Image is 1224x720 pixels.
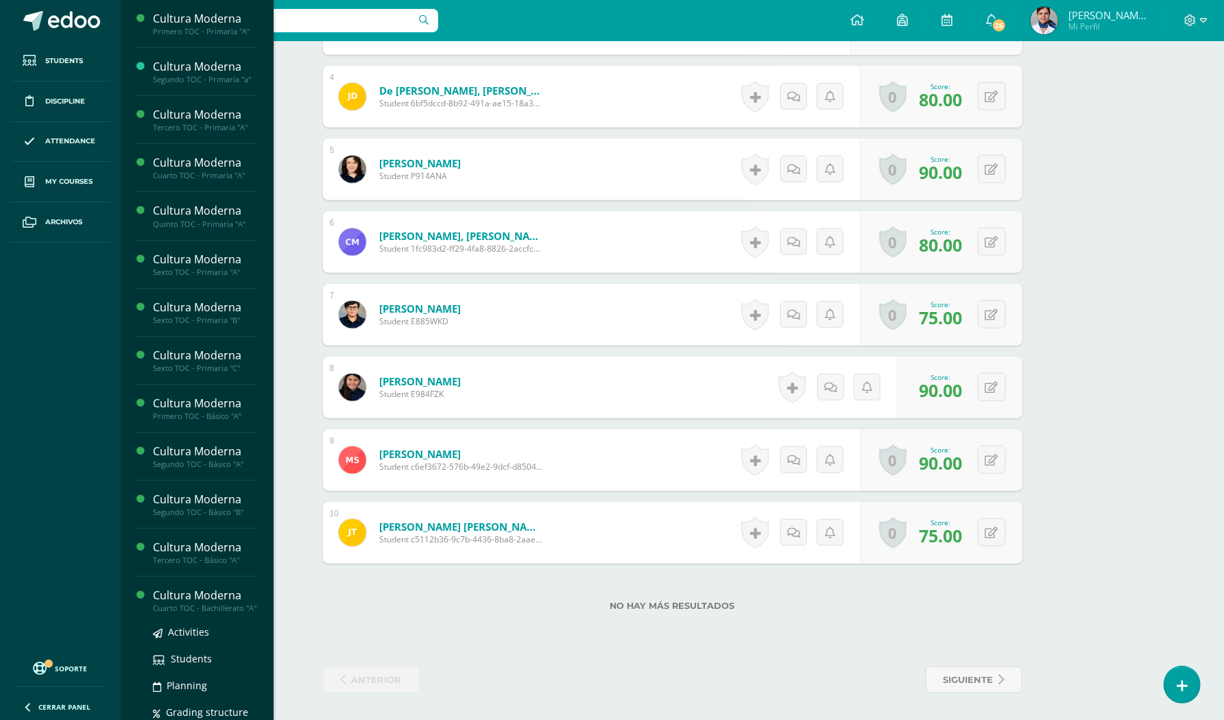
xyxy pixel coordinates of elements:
span: Students [171,652,212,665]
a: Archivos [11,202,110,243]
a: 0 [879,81,907,112]
div: Score: [920,300,963,309]
div: Cuarto TOC - Bachillerato "A" [153,603,257,613]
img: 8ef42769a85aec532c806605131da5f6.png [339,83,366,110]
a: [PERSON_NAME] [379,374,461,388]
span: 75.00 [920,306,963,329]
div: Quinto TOC - Primaria "A" [153,219,257,229]
span: siguiente [944,667,994,693]
span: Activities [168,625,209,638]
span: Archivos [45,217,82,228]
span: 25 [992,18,1007,33]
a: 0 [879,154,907,185]
span: Mi Perfil [1068,21,1151,32]
a: [PERSON_NAME], [PERSON_NAME] [379,229,544,243]
span: Student E885WKD [379,315,461,327]
div: Cultura Moderna [153,11,257,27]
a: Cultura ModernaSegundo TOC - Básico "A" [153,444,257,469]
a: Cultura ModernaCuarto TOC - Primaria "A" [153,155,257,180]
span: Planning [167,679,207,692]
span: Student 6bf5dccd-8b92-491a-ae15-18a3566a7e59 [379,97,544,109]
input: Search a user… [130,9,438,32]
span: Students [45,56,83,67]
div: Cuarto TOC - Primaria "A" [153,171,257,180]
div: Cultura Moderna [153,348,257,363]
div: Sexto TOC - Primaria "B" [153,315,257,325]
a: [PERSON_NAME] [PERSON_NAME] [379,520,544,533]
a: Cultura ModernaSexto TOC - Primaria "B" [153,300,257,325]
span: Student c5112b36-9c7b-4436-8ba8-2aaed21b1c54 [379,533,544,545]
div: Cultura Moderna [153,203,257,219]
span: 75.00 [920,524,963,547]
span: [PERSON_NAME] [PERSON_NAME] [1068,8,1151,22]
div: Cultura Moderna [153,59,257,75]
a: de [PERSON_NAME], [PERSON_NAME] [379,84,544,97]
div: Cultura Moderna [153,492,257,507]
a: Planning [153,677,257,693]
img: 113965e095aac2a0d34626815a79956e.png [339,374,366,401]
div: Sexto TOC - Primaria "C" [153,363,257,373]
span: Cerrar panel [38,702,91,712]
div: Score: [920,445,963,455]
span: 90.00 [920,160,963,184]
div: Cultura Moderna [153,252,257,267]
a: Cultura ModernaQuinto TOC - Primaria "A" [153,203,257,228]
div: Tercero TOC - Primaria "A" [153,123,257,132]
div: Cultura Moderna [153,155,257,171]
div: Score: [920,82,963,91]
div: Score: [920,518,963,527]
div: Cultura Moderna [153,588,257,603]
div: Tercero TOC - Básico "A" [153,555,257,565]
a: Discipline [11,82,110,122]
a: Cultura ModernaCuarto TOC - Bachillerato "A" [153,588,257,613]
img: 1792bf0c86e4e08ac94418cc7cb908c7.png [1031,7,1058,34]
span: Grading structure [166,706,248,719]
span: Soporte [56,664,88,673]
div: Cultura Moderna [153,444,257,459]
span: Student c6ef3672-576b-49e2-9dcf-d8504661f361 [379,461,544,472]
div: Sexto TOC - Primaria "A" [153,267,257,277]
img: 786719fc732abf8854cc726951a52da6.png [339,446,366,474]
a: [PERSON_NAME] [379,447,544,461]
img: cd974135d3fb3c32f4e2f366dd7ad22f.png [339,156,366,183]
div: Cultura Moderna [153,300,257,315]
a: [PERSON_NAME] [379,156,461,170]
span: anterior [352,667,402,693]
span: 80.00 [920,88,963,111]
a: 0 [879,226,907,258]
div: Primero TOC - Primaria "A" [153,27,257,36]
a: Cultura ModernaTercero TOC - Primaria "A" [153,107,257,132]
a: Students [153,651,257,667]
img: 56c534f62c6e5964a9f092f4314a654f.png [339,228,366,256]
div: Cultura Moderna [153,396,257,411]
div: Score: [920,154,963,164]
div: Segundo TOC - Primaria "a" [153,75,257,84]
span: My courses [45,176,93,187]
div: Score: [920,227,963,237]
a: 0 [879,299,907,331]
span: 80.00 [920,233,963,256]
div: Cultura Moderna [153,107,257,123]
a: Cultura ModernaSegundo TOC - Primaria "a" [153,59,257,84]
a: Grading structure [153,704,257,720]
div: Score: [920,372,963,382]
a: Activities [153,624,257,640]
a: Cultura ModernaSexto TOC - Primaria "A" [153,252,257,277]
a: Cultura ModernaPrimero TOC - Básico "A" [153,396,257,421]
a: My courses [11,162,110,202]
div: Segundo TOC - Básico "A" [153,459,257,469]
img: 1745e54cba65690732b314874f61c8f9.png [339,301,366,328]
a: 0 [879,517,907,549]
label: No hay más resultados [323,601,1022,611]
div: Segundo TOC - Básico "B" [153,507,257,517]
span: Student E984FZK [379,388,461,400]
a: Soporte [16,658,104,677]
span: Student P914ANA [379,170,461,182]
a: Cultura ModernaTercero TOC - Básico "A" [153,540,257,565]
a: Attendance [11,122,110,163]
a: Students [11,41,110,82]
div: Primero TOC - Básico "A" [153,411,257,421]
a: Cultura ModernaSexto TOC - Primaria "C" [153,348,257,373]
span: 90.00 [920,451,963,475]
a: Cultura ModernaSegundo TOC - Básico "B" [153,492,257,517]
